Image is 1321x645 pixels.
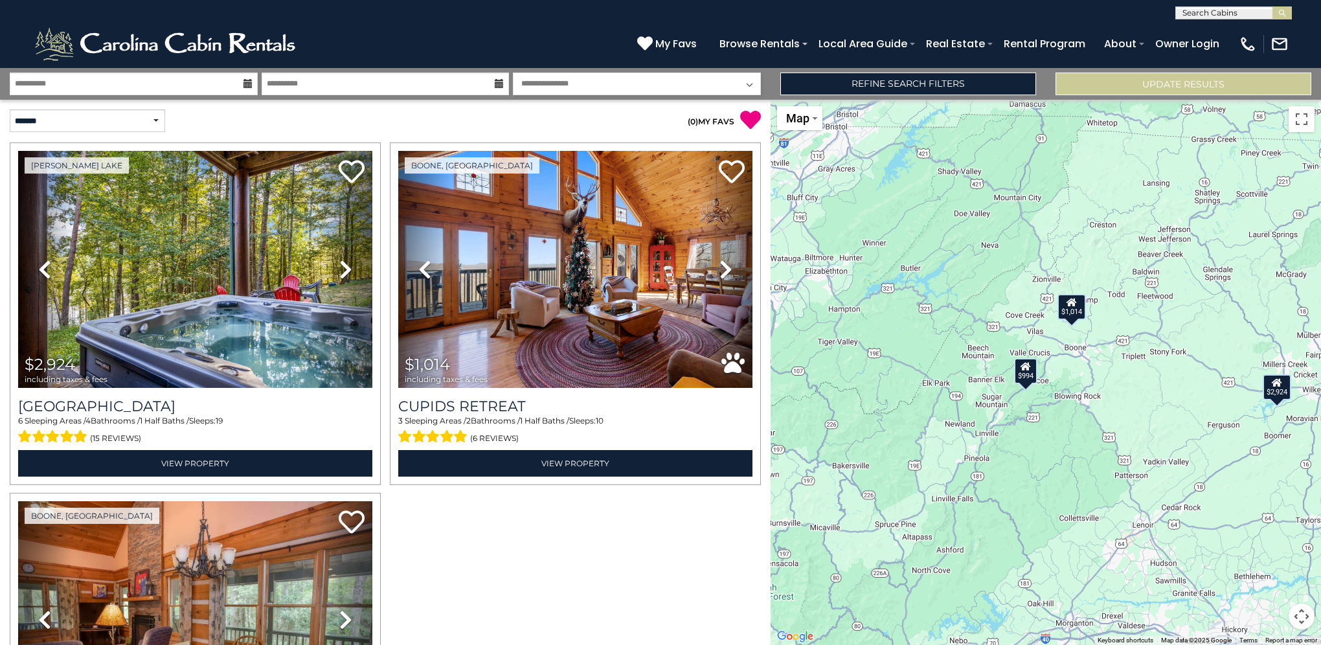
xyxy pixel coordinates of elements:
[688,117,734,126] a: (0)MY FAVS
[405,355,450,374] span: $1,014
[339,159,365,187] a: Add to favorites
[466,416,471,425] span: 2
[25,355,75,374] span: $2,924
[719,159,745,187] a: Add to favorites
[1265,637,1317,644] a: Report a map error
[596,416,604,425] span: 10
[1014,358,1037,384] div: $994
[18,398,372,415] a: [GEOGRAPHIC_DATA]
[85,416,91,425] span: 4
[25,508,159,524] a: Boone, [GEOGRAPHIC_DATA]
[1056,73,1311,95] button: Update Results
[1289,604,1315,629] button: Map camera controls
[1098,636,1153,645] button: Keyboard shortcuts
[1149,32,1226,55] a: Owner Login
[339,509,365,537] a: Add to favorites
[1270,35,1289,53] img: mail-regular-white.png
[18,151,372,388] img: thumbnail_163277903.jpeg
[216,416,223,425] span: 19
[774,628,817,645] a: Open this area in Google Maps (opens a new window)
[18,415,372,446] div: Sleeping Areas / Bathrooms / Sleeps:
[405,157,539,174] a: Boone, [GEOGRAPHIC_DATA]
[1098,32,1143,55] a: About
[688,117,698,126] span: ( )
[18,416,23,425] span: 6
[1161,637,1232,644] span: Map data ©2025 Google
[690,117,695,126] span: 0
[997,32,1092,55] a: Rental Program
[713,32,806,55] a: Browse Rentals
[1057,294,1086,320] div: $1,014
[920,32,991,55] a: Real Estate
[398,450,752,477] a: View Property
[777,106,822,130] button: Change map style
[655,36,697,52] span: My Favs
[812,32,914,55] a: Local Area Guide
[18,398,372,415] h3: Lake Haven Lodge
[18,450,372,477] a: View Property
[140,416,189,425] span: 1 Half Baths /
[398,151,752,388] img: thumbnail_163281209.jpeg
[470,430,519,447] span: (6 reviews)
[1289,106,1315,132] button: Toggle fullscreen view
[637,36,700,52] a: My Favs
[25,157,129,174] a: [PERSON_NAME] Lake
[780,73,1036,95] a: Refine Search Filters
[1239,35,1257,53] img: phone-regular-white.png
[32,25,301,63] img: White-1-2.png
[398,398,752,415] a: Cupids Retreat
[90,430,141,447] span: (15 reviews)
[1239,637,1258,644] a: Terms (opens in new tab)
[25,375,107,383] span: including taxes & fees
[520,416,569,425] span: 1 Half Baths /
[774,628,817,645] img: Google
[786,111,809,125] span: Map
[1263,374,1291,400] div: $2,924
[405,375,488,383] span: including taxes & fees
[398,415,752,446] div: Sleeping Areas / Bathrooms / Sleeps:
[398,416,403,425] span: 3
